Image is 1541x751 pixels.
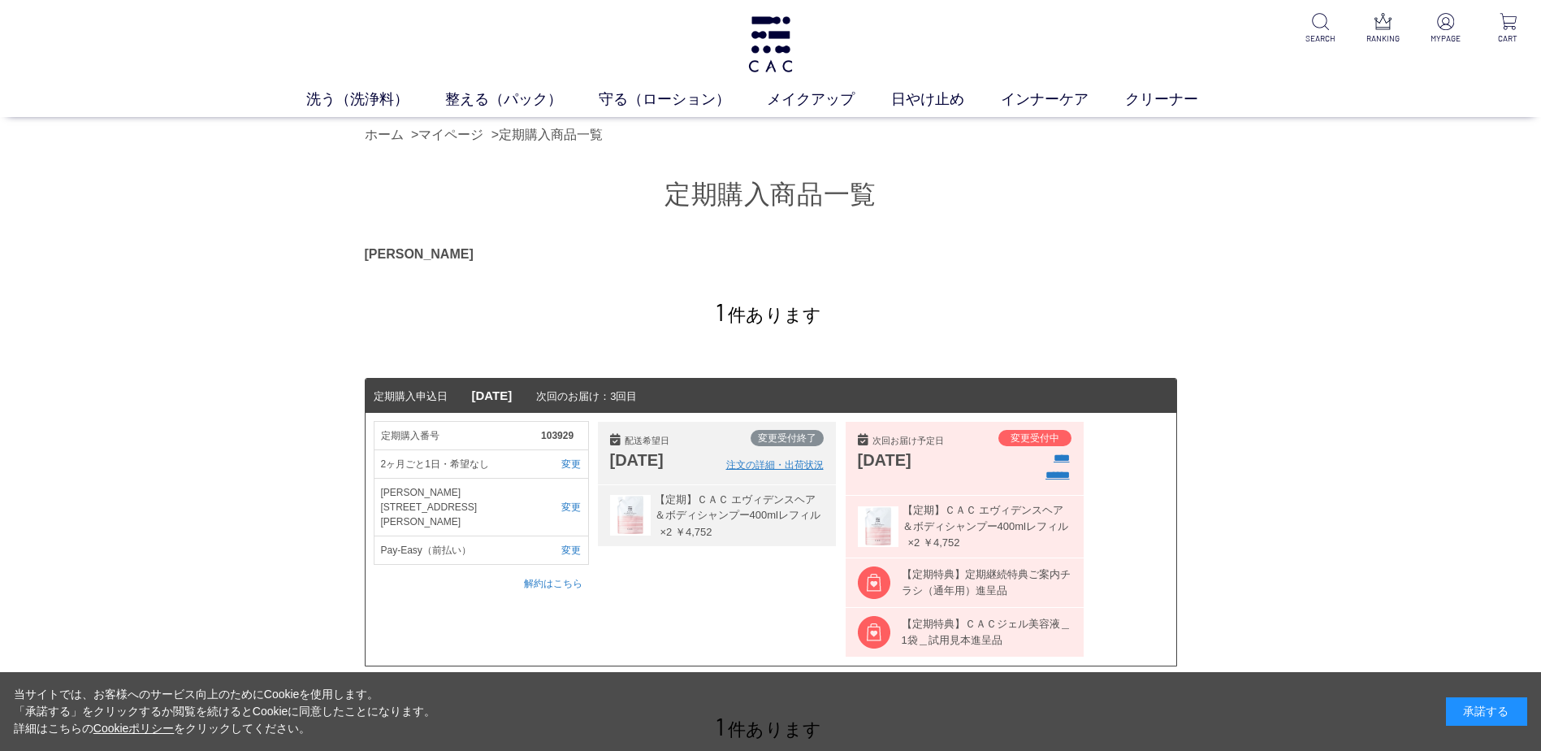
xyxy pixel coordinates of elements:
[902,616,1076,648] div: 【定期特典】ＣＡＣジェル美容液＿1袋＿試用見本進呈品
[472,389,513,402] span: [DATE]
[767,89,891,111] a: メイクアップ
[675,526,712,538] span: ￥4,752
[716,305,822,325] span: 件あります
[858,567,890,599] img: regular_amenity.png
[758,432,816,444] span: 変更受付終了
[858,448,989,472] div: [DATE]
[923,536,960,549] span: ￥4,752
[898,502,1071,534] span: 【定期】ＣＡＣ エヴィデンスヘア＆ボディシャンプー400mlレフィル
[1426,33,1465,45] p: MYPAGE
[306,89,445,111] a: 洗う（洗浄料）
[898,535,920,551] span: ×2
[365,177,1177,212] h1: 定期購入商品一覧
[445,89,599,111] a: 整える（パック）
[746,16,795,72] img: logo
[524,578,582,589] a: 解約はこちら
[891,89,1001,111] a: 日やけ止め
[651,524,673,540] span: ×2
[1426,13,1465,45] a: MYPAGE
[610,448,726,472] div: [DATE]
[374,390,448,402] span: 定期購入申込日
[411,125,487,145] li: >
[1301,13,1340,45] a: SEARCH
[1363,13,1403,45] a: RANKING
[1125,89,1235,111] a: クリーナー
[491,125,607,145] li: >
[381,428,542,443] span: 定期購入番号
[93,722,175,735] a: Cookieポリシー
[381,457,542,471] span: 2ヶ月ごと1日・希望なし
[610,434,726,448] div: 配送希望日
[1488,33,1528,45] p: CART
[902,567,1076,598] div: 【定期特典】定期継続特典ご案内チラシ（通年用）進呈品
[365,128,404,141] a: ホーム
[541,457,581,471] a: 変更
[499,128,603,141] a: 定期購入商品一覧
[541,428,581,443] span: 103929
[1446,697,1527,726] div: 承諾する
[1011,432,1059,444] span: 変更受付中
[541,500,581,514] a: 変更
[541,543,581,558] a: 変更
[726,458,824,472] a: 注文の詳細・出荷状況
[381,543,542,558] span: Pay-Easy（前払い）
[1001,89,1125,111] a: インナーケア
[1363,33,1403,45] p: RANKING
[599,89,767,111] a: 守る（ローション）
[858,616,890,649] img: regular_amenity.png
[381,485,542,529] span: [PERSON_NAME][STREET_ADDRESS][PERSON_NAME]
[716,297,725,326] span: 1
[366,379,1176,414] dt: 次回のお届け：3回目
[14,686,436,737] div: 当サイトでは、お客様へのサービス向上のためにCookieを使用します。 「承諾する」をクリックするか閲覧を続けるとCookieに同意したことになります。 詳細はこちらの をクリックしてください。
[1488,13,1528,45] a: CART
[365,245,1177,264] div: [PERSON_NAME]
[1301,33,1340,45] p: SEARCH
[610,495,651,536] img: 060451t.jpg
[858,434,989,448] div: 次回お届け予定日
[858,506,898,547] img: 060451t.jpg
[651,492,824,523] span: 【定期】ＣＡＣ エヴィデンスヘア＆ボディシャンプー400mlレフィル
[418,128,483,141] a: マイページ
